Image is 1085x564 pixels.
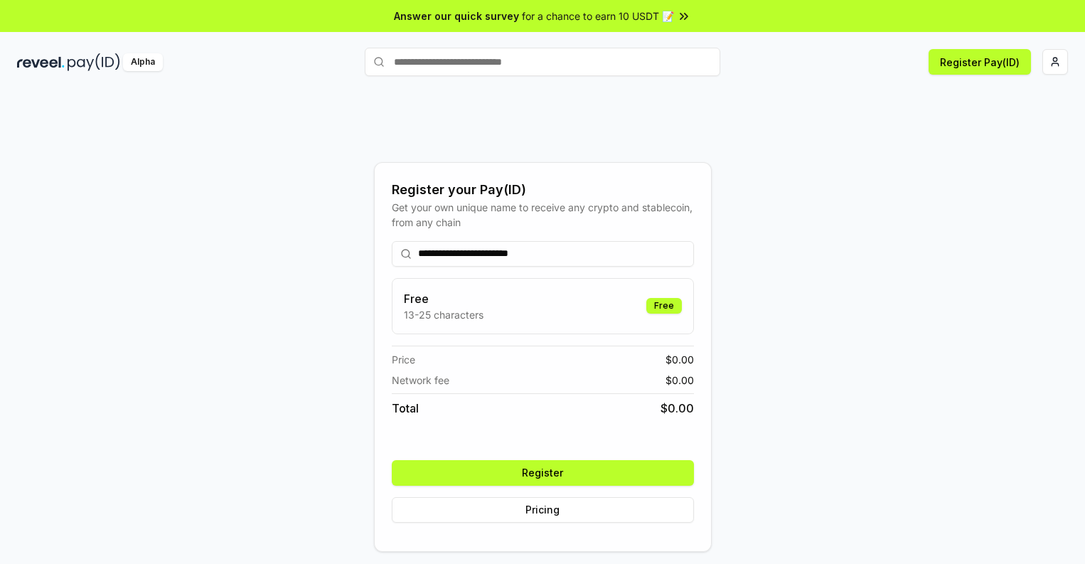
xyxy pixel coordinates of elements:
[392,200,694,230] div: Get your own unique name to receive any crypto and stablecoin, from any chain
[404,290,483,307] h3: Free
[392,180,694,200] div: Register your Pay(ID)
[392,352,415,367] span: Price
[394,9,519,23] span: Answer our quick survey
[666,373,694,388] span: $ 0.00
[17,53,65,71] img: reveel_dark
[666,352,694,367] span: $ 0.00
[392,460,694,486] button: Register
[123,53,163,71] div: Alpha
[646,298,682,314] div: Free
[392,373,449,388] span: Network fee
[392,400,419,417] span: Total
[661,400,694,417] span: $ 0.00
[929,49,1031,75] button: Register Pay(ID)
[392,497,694,523] button: Pricing
[68,53,120,71] img: pay_id
[522,9,674,23] span: for a chance to earn 10 USDT 📝
[404,307,483,322] p: 13-25 characters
